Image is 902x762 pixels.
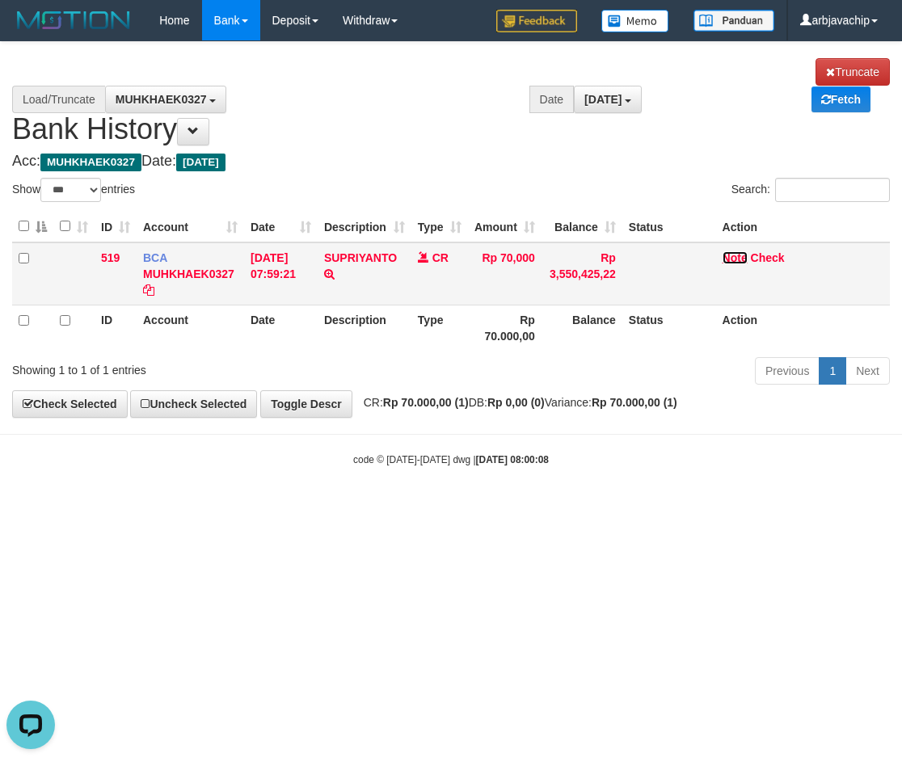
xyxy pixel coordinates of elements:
[12,8,135,32] img: MOTION_logo.png
[101,251,120,264] span: 519
[716,211,890,242] th: Action
[574,86,642,113] button: [DATE]
[496,10,577,32] img: Feedback.jpg
[601,10,669,32] img: Button%20Memo.svg
[468,242,542,305] td: Rp 70,000
[432,251,449,264] span: CR
[260,390,352,418] a: Toggle Descr
[468,211,542,242] th: Amount: activate to sort column ascending
[353,454,549,465] small: code © [DATE]-[DATE] dwg |
[137,305,244,351] th: Account
[12,390,128,418] a: Check Selected
[529,86,575,113] div: Date
[468,305,542,351] th: Rp 70.000,00
[487,396,545,409] strong: Rp 0,00 (0)
[693,10,774,32] img: panduan.png
[723,251,748,264] a: Note
[244,242,318,305] td: [DATE] 07:59:21
[476,454,549,465] strong: [DATE] 08:00:08
[356,396,677,409] span: CR: DB: Variance:
[105,86,227,113] button: MUHKHAEK0327
[819,357,846,385] a: 1
[775,178,890,202] input: Search:
[318,305,411,351] th: Description
[12,178,135,202] label: Show entries
[751,251,785,264] a: Check
[40,154,141,171] span: MUHKHAEK0327
[584,93,622,106] span: [DATE]
[95,305,137,351] th: ID
[816,58,890,86] a: Truncate
[731,178,890,202] label: Search:
[53,211,95,242] th: : activate to sort column ascending
[542,242,622,305] td: Rp 3,550,425,22
[12,154,890,170] h4: Acc: Date:
[40,178,101,202] select: Showentries
[12,211,53,242] th: : activate to sort column descending
[716,305,890,351] th: Action
[12,58,890,145] h1: Bank History
[143,251,167,264] span: BCA
[542,211,622,242] th: Balance: activate to sort column ascending
[811,86,870,112] a: Fetch
[592,396,677,409] strong: Rp 70.000,00 (1)
[116,93,207,106] span: MUHKHAEK0327
[622,211,716,242] th: Status
[411,305,468,351] th: Type
[244,211,318,242] th: Date: activate to sort column ascending
[130,390,257,418] a: Uncheck Selected
[137,211,244,242] th: Account: activate to sort column ascending
[755,357,820,385] a: Previous
[244,305,318,351] th: Date
[411,211,468,242] th: Type: activate to sort column ascending
[383,396,469,409] strong: Rp 70.000,00 (1)
[12,86,105,113] div: Load/Truncate
[324,251,397,264] a: SUPRIYANTO
[542,305,622,351] th: Balance
[845,357,890,385] a: Next
[318,211,411,242] th: Description: activate to sort column ascending
[6,6,55,55] button: Open LiveChat chat widget
[622,305,716,351] th: Status
[143,284,154,297] a: Copy MUHKHAEK0327 to clipboard
[143,267,234,280] a: MUHKHAEK0327
[95,211,137,242] th: ID: activate to sort column ascending
[176,154,225,171] span: [DATE]
[12,356,364,378] div: Showing 1 to 1 of 1 entries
